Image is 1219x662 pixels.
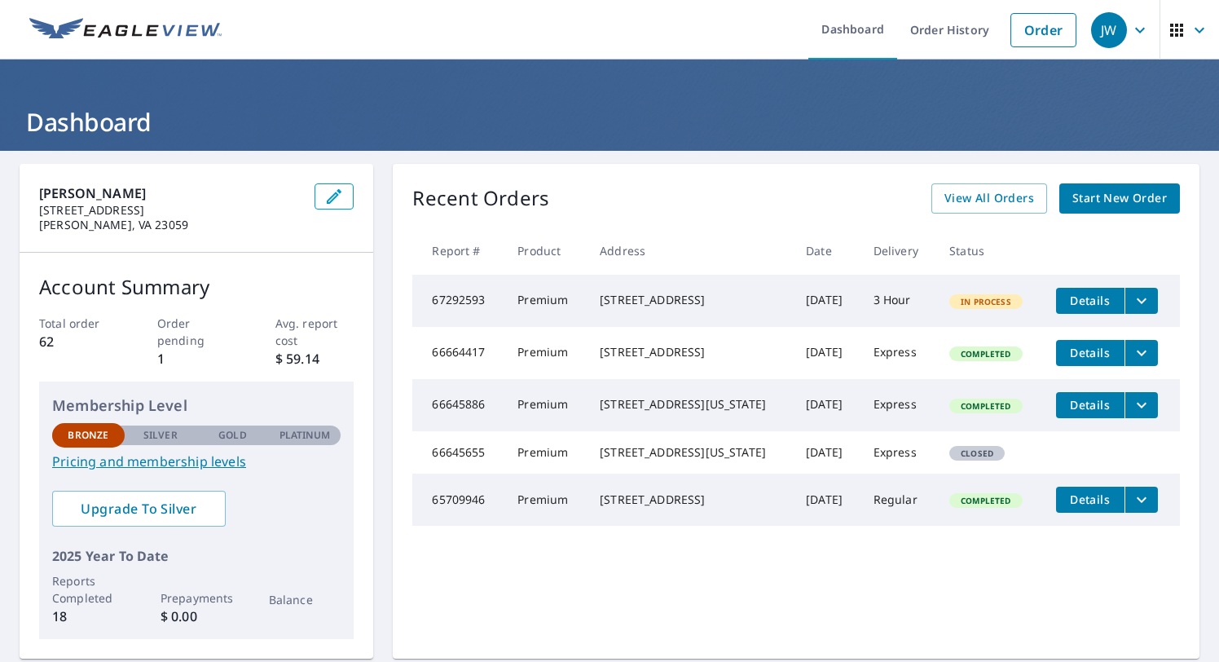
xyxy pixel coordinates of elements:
[161,607,233,626] p: $ 0.00
[1056,487,1124,513] button: detailsBtn-65709946
[1124,392,1158,418] button: filesDropdownBtn-66645886
[52,546,341,566] p: 2025 Year To Date
[39,315,118,332] p: Total order
[793,379,860,431] td: [DATE]
[951,495,1020,506] span: Completed
[793,227,860,275] th: Date
[39,332,118,351] p: 62
[1124,340,1158,366] button: filesDropdownBtn-66664417
[860,474,937,526] td: Regular
[936,227,1042,275] th: Status
[1066,293,1115,308] span: Details
[157,349,236,369] p: 1
[412,183,549,214] p: Recent Orders
[1072,188,1167,209] span: Start New Order
[412,431,504,474] td: 66645655
[600,444,780,461] div: [STREET_ADDRESS][US_STATE]
[931,183,1047,214] a: View All Orders
[52,607,125,626] p: 18
[29,18,222,42] img: EV Logo
[1010,13,1076,47] a: Order
[951,348,1020,360] span: Completed
[600,492,780,508] div: [STREET_ADDRESS]
[504,275,587,327] td: Premium
[161,589,233,607] p: Prepayments
[504,379,587,431] td: Premium
[1124,487,1158,513] button: filesDropdownBtn-65709946
[600,344,780,360] div: [STREET_ADDRESS]
[39,272,354,302] p: Account Summary
[793,431,860,474] td: [DATE]
[412,379,504,431] td: 66645886
[52,395,341,417] p: Membership Level
[412,227,504,275] th: Report #
[600,292,780,308] div: [STREET_ADDRESS]
[1066,397,1115,413] span: Details
[52,491,226,527] a: Upgrade To Silver
[20,105,1199,139] h1: Dashboard
[269,591,341,608] p: Balance
[1091,12,1127,48] div: JW
[52,452,341,471] a: Pricing and membership levels
[860,227,937,275] th: Delivery
[793,474,860,526] td: [DATE]
[1066,345,1115,360] span: Details
[504,474,587,526] td: Premium
[39,203,301,218] p: [STREET_ADDRESS]
[1066,492,1115,507] span: Details
[143,428,178,443] p: Silver
[1056,340,1124,366] button: detailsBtn-66664417
[1124,288,1158,314] button: filesDropdownBtn-67292593
[157,315,236,349] p: Order pending
[39,183,301,203] p: [PERSON_NAME]
[52,572,125,607] p: Reports Completed
[412,327,504,379] td: 66664417
[504,227,587,275] th: Product
[793,327,860,379] td: [DATE]
[68,428,108,443] p: Bronze
[951,400,1020,412] span: Completed
[1056,392,1124,418] button: detailsBtn-66645886
[504,431,587,474] td: Premium
[504,327,587,379] td: Premium
[412,275,504,327] td: 67292593
[944,188,1034,209] span: View All Orders
[860,275,937,327] td: 3 Hour
[860,327,937,379] td: Express
[275,349,354,369] p: $ 59.14
[860,379,937,431] td: Express
[793,275,860,327] td: [DATE]
[275,315,354,349] p: Avg. report cost
[65,500,213,518] span: Upgrade To Silver
[1059,183,1180,214] a: Start New Order
[860,431,937,474] td: Express
[587,227,793,275] th: Address
[951,448,1003,459] span: Closed
[279,428,331,443] p: Platinum
[1056,288,1124,314] button: detailsBtn-67292593
[218,428,246,443] p: Gold
[951,296,1021,307] span: In Process
[412,474,504,526] td: 65709946
[600,396,780,413] div: [STREET_ADDRESS][US_STATE]
[39,218,301,232] p: [PERSON_NAME], VA 23059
